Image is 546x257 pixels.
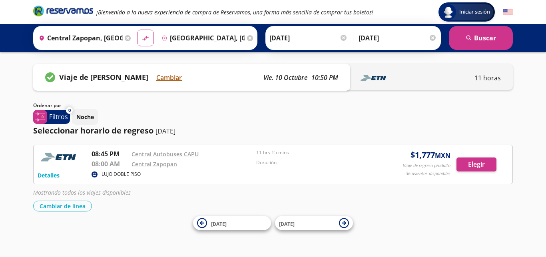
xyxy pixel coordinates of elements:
[33,110,70,124] button: 0Filtros
[38,171,60,179] button: Detalles
[72,109,98,125] button: Noche
[256,149,377,156] p: 11 hrs 15 mins
[263,73,307,82] p: vie. 10 octubre
[132,150,199,158] a: Central Autobuses CAPU
[33,201,92,211] button: Cambiar de línea
[156,73,182,82] button: Cambiar
[269,28,348,48] input: Elegir Fecha
[38,149,82,165] img: RESERVAMOS
[359,28,437,48] input: Opcional
[158,28,245,48] input: Buscar Destino
[76,113,94,121] p: Noche
[474,73,501,83] p: 11 horas
[155,126,175,136] p: [DATE]
[96,8,373,16] em: ¡Bienvenido a la nueva experiencia de compra de Reservamos, una forma más sencilla de comprar tus...
[279,220,295,227] span: [DATE]
[33,5,93,17] i: Brand Logo
[68,107,71,114] span: 0
[256,159,377,166] p: Duración
[456,8,493,16] span: Iniciar sesión
[503,7,513,17] button: English
[59,72,148,83] p: Viaje de [PERSON_NAME]
[36,28,123,48] input: Buscar Origen
[456,157,496,171] button: Elegir
[275,216,353,230] button: [DATE]
[358,72,390,84] img: LINENAME
[193,216,271,230] button: [DATE]
[102,171,141,178] p: LUJO DOBLE PISO
[406,170,450,177] p: 36 asientos disponibles
[33,189,131,196] em: Mostrando todos los viajes disponibles
[33,5,93,19] a: Brand Logo
[132,160,177,168] a: Central Zapopan
[410,149,450,161] span: $ 1,777
[211,220,227,227] span: [DATE]
[449,26,513,50] button: Buscar
[33,125,153,137] p: Seleccionar horario de regreso
[403,162,450,169] p: Viaje de regreso p/adulto
[311,73,338,82] p: 10:50 PM
[33,102,61,109] p: Ordenar por
[92,149,128,159] p: 08:45 PM
[49,112,68,122] p: Filtros
[435,151,450,160] small: MXN
[92,159,128,169] p: 08:00 AM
